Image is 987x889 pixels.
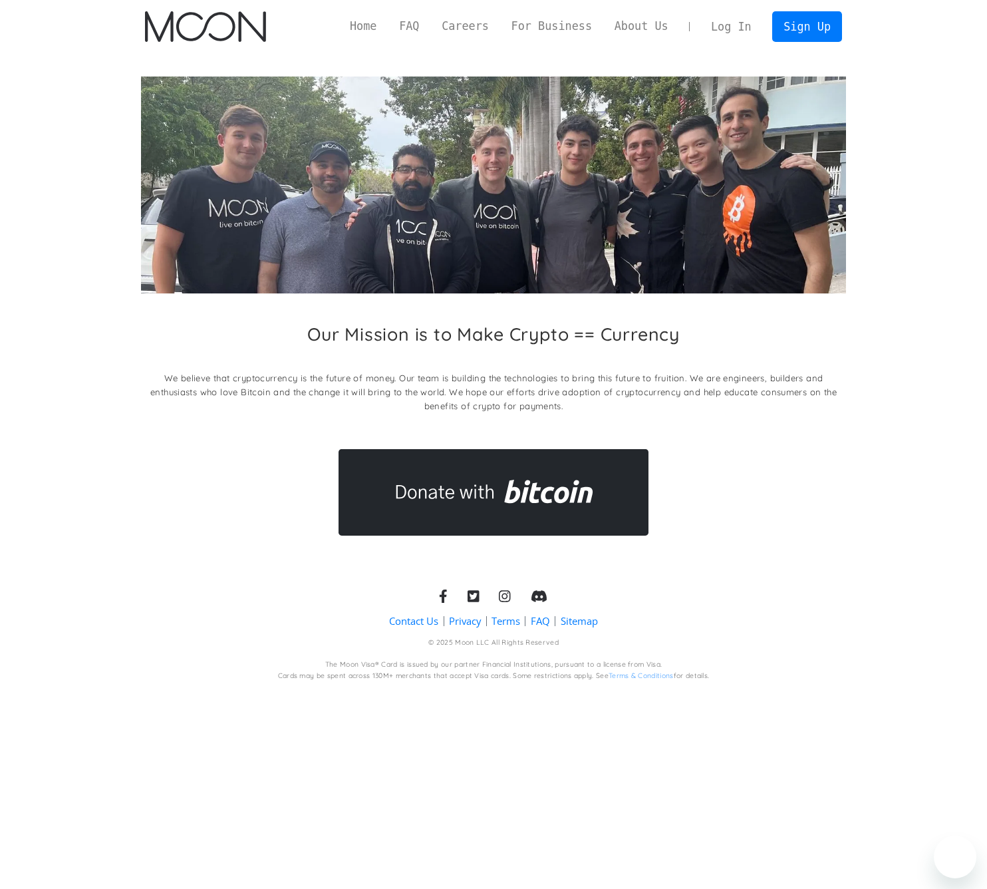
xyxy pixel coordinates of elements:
[430,18,499,35] a: Careers
[700,12,762,41] a: Log In
[278,671,710,681] div: Cards may be spent across 130M+ merchants that accept Visa cards. Some restrictions apply. See fo...
[428,638,559,648] div: © 2025 Moon LLC All Rights Reserved
[141,371,847,413] p: We believe that cryptocurrency is the future of money. Our team is building the technologies to b...
[934,836,976,878] iframe: Кнопка запуска окна обмена сообщениями
[500,18,603,35] a: For Business
[603,18,680,35] a: About Us
[492,614,520,628] a: Terms
[307,323,680,345] h2: Our Mission is to Make Crypto == Currency
[561,614,598,628] a: Sitemap
[145,11,265,42] img: Moon Logo
[145,11,265,42] a: home
[339,18,388,35] a: Home
[388,18,430,35] a: FAQ
[609,671,674,680] a: Terms & Conditions
[531,614,550,628] a: FAQ
[772,11,841,41] a: Sign Up
[325,660,662,670] div: The Moon Visa® Card is issued by our partner Financial Institutions, pursuant to a license from V...
[389,614,438,628] a: Contact Us
[449,614,481,628] a: Privacy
